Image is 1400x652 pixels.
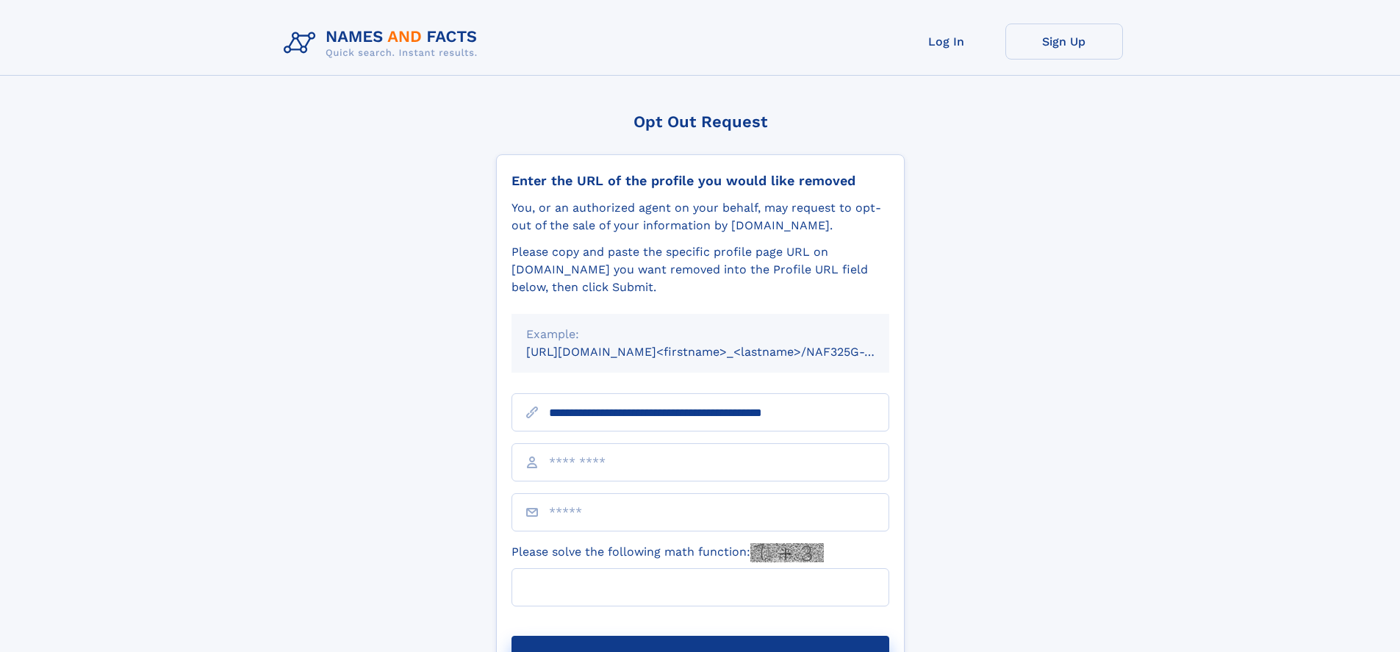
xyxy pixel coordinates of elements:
label: Please solve the following math function: [511,543,824,562]
div: Enter the URL of the profile you would like removed [511,173,889,189]
div: Please copy and paste the specific profile page URL on [DOMAIN_NAME] you want removed into the Pr... [511,243,889,296]
a: Sign Up [1005,24,1123,60]
div: Opt Out Request [496,112,905,131]
div: You, or an authorized agent on your behalf, may request to opt-out of the sale of your informatio... [511,199,889,234]
a: Log In [888,24,1005,60]
small: [URL][DOMAIN_NAME]<firstname>_<lastname>/NAF325G-xxxxxxxx [526,345,917,359]
div: Example: [526,326,875,343]
img: Logo Names and Facts [278,24,489,63]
